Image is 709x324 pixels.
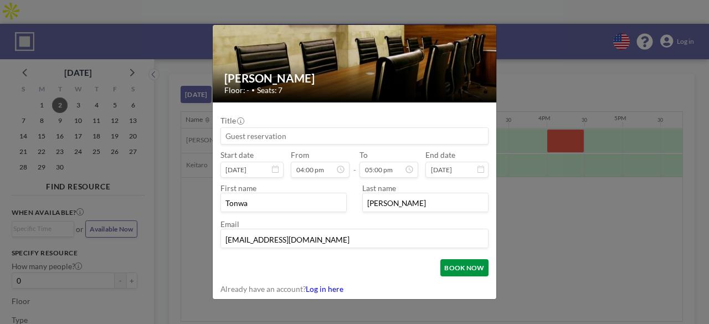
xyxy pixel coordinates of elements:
span: • [251,86,255,94]
label: First name [220,183,256,193]
input: Email [221,232,488,248]
h2: [PERSON_NAME] [224,71,486,86]
span: - [353,153,356,174]
label: End date [425,150,455,160]
input: Last name [363,195,488,211]
label: Email [220,219,239,229]
label: From [291,150,309,160]
input: Guest reservation [221,128,488,144]
label: To [359,150,368,160]
button: BOOK NOW [440,259,489,276]
span: Floor: - [224,85,249,95]
label: Last name [362,183,396,193]
label: Title [220,116,244,125]
label: Start date [220,150,254,160]
a: Log in here [306,284,343,294]
span: Seats: 7 [257,85,282,95]
input: First name [221,195,346,211]
span: Already have an account? [220,284,306,294]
